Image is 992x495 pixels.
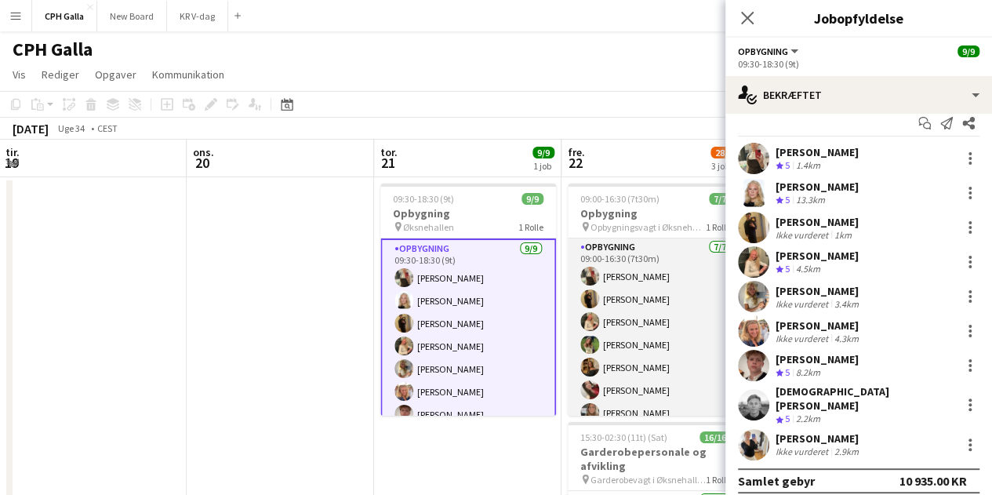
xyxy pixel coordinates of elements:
div: 1 job [533,160,554,172]
span: 5 [785,366,790,378]
span: fre. [568,145,585,159]
div: Ikke vurderet [776,446,831,457]
div: 1km [831,229,855,241]
h1: CPH Galla [13,38,93,61]
span: 28/30 [710,147,742,158]
div: 10 935.00 KR [899,473,967,489]
div: 13.3km [793,194,828,207]
a: Opgaver [89,64,143,85]
span: ons. [193,145,214,159]
span: Vis [13,67,26,82]
h3: Opbygning [568,206,743,220]
div: Ikke vurderet [776,298,831,310]
h3: Garderobepersonale og afvikling [568,445,743,473]
span: 16/16 [699,431,731,443]
button: New Board [97,1,167,31]
span: 15:30-02:30 (11t) (Sat) [580,431,667,443]
span: Opbygning [738,45,788,57]
div: [DATE] [13,121,49,136]
span: 19 [3,154,20,172]
div: [PERSON_NAME] [776,249,859,263]
span: 9/9 [521,193,543,205]
span: Rediger [42,67,79,82]
div: [PERSON_NAME] [776,180,859,194]
app-job-card: 09:00-16:30 (7t30m)7/7Opbygning Opbygningsvagt i Øksnehallen til stor gallafest1 RolleOpbygning7/... [568,184,743,416]
span: 5 [785,159,790,171]
span: 9/9 [957,45,979,57]
span: 5 [785,413,790,424]
span: tir. [5,145,20,159]
div: [PERSON_NAME] [776,431,862,446]
div: [PERSON_NAME] [776,318,862,333]
span: 20 [191,154,214,172]
div: [PERSON_NAME] [776,215,859,229]
div: [DEMOGRAPHIC_DATA][PERSON_NAME] [776,384,954,413]
div: 09:30-18:30 (9t) [738,58,979,70]
div: 8.2km [793,366,823,380]
app-card-role: Opbygning9/909:30-18:30 (9t)[PERSON_NAME][PERSON_NAME][PERSON_NAME][PERSON_NAME][PERSON_NAME][PER... [380,238,556,482]
div: 2.9km [831,446,862,457]
span: 5 [785,194,790,206]
div: [PERSON_NAME] [776,352,859,366]
a: Vis [6,64,32,85]
h3: Jobopfyldelse [725,8,992,28]
span: Opgaver [95,67,136,82]
span: Garderobevagt i Øksnehallen til stor gallafest [590,474,706,486]
div: 1.4km [793,159,823,173]
span: 22 [565,154,585,172]
span: Uge 34 [52,122,91,134]
div: 4.3km [831,333,862,344]
div: Bekræftet [725,76,992,114]
div: 4.5km [793,263,823,276]
a: Kommunikation [146,64,231,85]
span: 5 [785,263,790,275]
span: 9/9 [532,147,554,158]
span: Kommunikation [152,67,224,82]
h3: Opbygning [380,206,556,220]
div: [PERSON_NAME] [776,145,859,159]
div: Samlet gebyr [738,473,815,489]
button: CPH Galla [32,1,97,31]
span: Opbygningsvagt i Øksnehallen til stor gallafest [590,221,706,233]
span: 1 Rolle [706,474,731,486]
div: Ikke vurderet [776,229,831,241]
button: KR V-dag [167,1,228,31]
span: tor. [380,145,398,159]
span: 09:00-16:30 (7t30m) [580,193,660,205]
span: Øksnehallen [403,221,454,233]
div: 3 job [711,160,741,172]
span: 21 [378,154,398,172]
div: [PERSON_NAME] [776,284,862,298]
app-card-role: Opbygning7/709:00-16:30 (7t30m)[PERSON_NAME][PERSON_NAME][PERSON_NAME][PERSON_NAME][PERSON_NAME][... [568,238,743,428]
div: Ikke vurderet [776,333,831,344]
button: Opbygning [738,45,801,57]
span: 7/7 [709,193,731,205]
a: Rediger [35,64,85,85]
div: 3.4km [831,298,862,310]
div: CEST [97,122,118,134]
span: 1 Rolle [706,221,731,233]
div: 2.2km [793,413,823,426]
app-job-card: 09:30-18:30 (9t)9/9Opbygning Øksnehallen1 RolleOpbygning9/909:30-18:30 (9t)[PERSON_NAME][PERSON_N... [380,184,556,416]
span: 09:30-18:30 (9t) [393,193,454,205]
span: 1 Rolle [518,221,543,233]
